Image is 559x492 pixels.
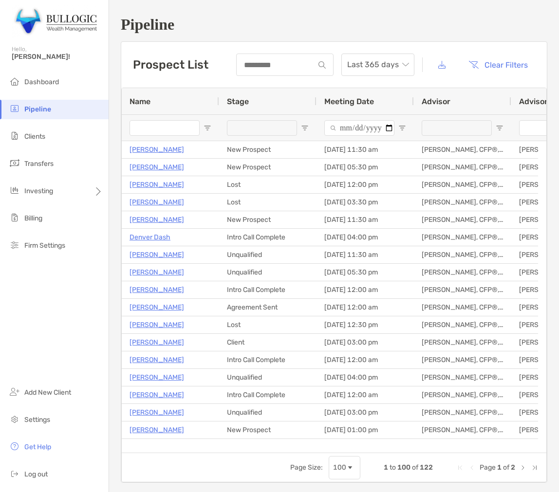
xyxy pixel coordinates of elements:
div: [PERSON_NAME], CFP®, EA, CTC, RICP, RLP [414,264,511,281]
img: logout icon [9,468,20,479]
div: [DATE] 11:30 am [317,141,414,158]
input: Meeting Date Filter Input [324,120,394,136]
div: New Prospect [219,159,317,176]
img: input icon [318,61,326,69]
div: Last Page [531,464,539,472]
button: Open Filter Menu [398,124,406,132]
span: Clients [24,132,45,141]
a: [PERSON_NAME] [130,389,184,401]
img: Zoe Logo [12,4,97,39]
div: [PERSON_NAME], CFP®, EA, CTC, RICP, RLP [414,369,511,386]
div: [PERSON_NAME], CFP®, EA, CTC, RICP, RLP [414,404,511,421]
p: [PERSON_NAME] [130,336,184,348]
div: [DATE] 11:30 am [317,246,414,263]
div: [PERSON_NAME], CFP®, EA, CTC, RICP, RLP [414,351,511,368]
a: [PERSON_NAME] [130,249,184,261]
div: [DATE] 11:30 am [317,211,414,228]
div: New Prospect [219,211,317,228]
a: Denver Dash [130,231,170,243]
a: [PERSON_NAME] [130,441,184,454]
span: Page [480,463,496,472]
div: Intro Call Complete [219,386,317,403]
div: [PERSON_NAME], CFP®, EA, CTC, RICP, RLP [414,176,511,193]
span: [PERSON_NAME]! [12,53,103,61]
span: Advisor [422,97,450,106]
div: [PERSON_NAME], CFP®, EA, CTC, RICP, RLP [414,299,511,316]
div: [PERSON_NAME], CFP®, EA, CTC, RICP, RLP [414,194,511,211]
div: [DATE] 05:30 pm [317,159,414,176]
div: Lost [219,194,317,211]
a: [PERSON_NAME] [130,371,184,383]
span: Get Help [24,443,51,451]
a: [PERSON_NAME] [130,301,184,313]
a: [PERSON_NAME] [130,354,184,366]
div: [DATE] 01:00 pm [317,421,414,438]
div: [PERSON_NAME], CFP®, EA, CTC, RICP, RLP [414,439,511,456]
div: Unqualified [219,369,317,386]
div: [PERSON_NAME], CFP®, EA, CTC, RICP, RLP [414,334,511,351]
span: of [503,463,509,472]
span: Firm Settings [24,241,65,250]
a: [PERSON_NAME] [130,319,184,331]
a: [PERSON_NAME] [130,196,184,208]
span: 122 [420,463,433,472]
span: Dashboard [24,78,59,86]
a: [PERSON_NAME] [130,161,184,173]
img: firm-settings icon [9,239,20,251]
div: [DATE] 12:30 pm [317,316,414,333]
div: [PERSON_NAME], CFP®, EA, CTC, RICP, RLP [414,229,511,246]
div: Next Page [519,464,527,472]
div: [DATE] 12:00 pm [317,176,414,193]
div: [PERSON_NAME], CFP®, EA, CTC, RICP, RLP [414,316,511,333]
div: [PERSON_NAME], CFP®, EA, CTC, RICP, RLP [414,141,511,158]
div: [DATE] 04:00 pm [317,369,414,386]
span: Pipeline [24,105,51,113]
div: [PERSON_NAME], CFP®, EA, CTC, RICP, RLP [414,246,511,263]
div: Lost [219,176,317,193]
img: dashboard icon [9,75,20,87]
div: [DATE] 03:00 pm [317,404,414,421]
span: Settings [24,416,50,424]
h1: Pipeline [121,16,547,34]
a: [PERSON_NAME] [130,214,184,226]
div: [PERSON_NAME], CFP®, EA, CTC, RICP, RLP [414,159,511,176]
input: Name Filter Input [130,120,200,136]
div: [PERSON_NAME], CFP®, EA, CTC, RICP, RLP [414,386,511,403]
div: [DATE] 12:00 am [317,351,414,368]
a: [PERSON_NAME] [130,424,184,436]
a: [PERSON_NAME] [130,266,184,278]
img: investing icon [9,184,20,196]
button: Clear Filters [461,54,535,75]
span: 100 [397,463,410,472]
span: to [390,463,396,472]
div: [DATE] 03:30 pm [317,194,414,211]
div: Client [219,439,317,456]
img: billing icon [9,212,20,223]
span: 1 [384,463,388,472]
div: [DATE] 12:00 am [317,281,414,298]
span: Log out [24,470,48,478]
div: Client [219,334,317,351]
div: New Prospect [219,421,317,438]
a: [PERSON_NAME] [130,144,184,156]
span: Add New Client [24,388,71,397]
div: [DATE] 12:00 am [317,299,414,316]
div: Page Size [329,456,360,479]
span: Name [130,97,150,106]
div: [PERSON_NAME], CFP®, EA, CTC, RICP, RLP [414,421,511,438]
div: Unqualified [219,246,317,263]
img: clients icon [9,130,20,142]
p: [PERSON_NAME] [130,284,184,296]
span: of [412,463,418,472]
span: Meeting Date [324,97,374,106]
